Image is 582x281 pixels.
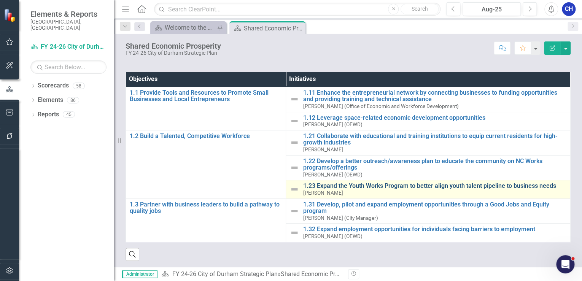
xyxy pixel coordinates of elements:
a: Elements [38,96,63,105]
img: Not Defined [290,116,299,125]
small: [PERSON_NAME] (OEWD) [303,233,362,239]
small: [GEOGRAPHIC_DATA], [GEOGRAPHIC_DATA] [30,19,107,31]
a: 1.22 Develop a better outreach/awareness plan to educate the community on NC Works programs/offer... [303,158,566,171]
div: Shared Economic Prosperity [244,24,304,33]
a: 1.21 Collaborate with educational and training institutions to equip current residents for high-g... [303,133,566,146]
td: Double-Click to Edit Right Click for Context Menu [286,112,571,130]
img: Not Defined [290,228,299,237]
iframe: Intercom live chat [556,255,574,273]
img: Not Defined [290,185,299,194]
td: Double-Click to Edit Right Click for Context Menu [126,198,286,242]
td: Double-Click to Edit Right Click for Context Menu [126,87,286,130]
input: Search ClearPoint... [154,3,440,16]
a: 1.2 Build a Talented, Competitive Workforce [130,133,282,140]
td: Double-Click to Edit Right Click for Context Menu [286,155,571,180]
a: 1.3 Partner with business leaders to build a pathway to quality jobs [130,201,282,214]
a: Scorecards [38,81,69,90]
input: Search Below... [30,60,107,74]
small: [PERSON_NAME] [303,147,343,152]
a: 1.12 Leverage space-related economic development opportunities [303,114,566,121]
div: 45 [63,111,75,118]
a: Reports [38,110,59,119]
button: Search [401,4,439,14]
button: Aug-25 [463,2,521,16]
div: Aug-25 [465,5,518,14]
a: 1.31 Develop, pilot and expand employment opportunities through a Good Jobs and Equity program [303,201,566,214]
a: Welcome to the FY [DATE]-[DATE] Strategic Plan Landing Page! [152,23,215,32]
button: CH [562,2,576,16]
a: FY 24-26 City of Durham Strategic Plan [172,270,277,278]
img: Not Defined [290,206,299,216]
div: 86 [67,97,79,103]
div: 58 [73,83,85,89]
div: FY 24-26 City of Durham Strategic Plan [126,50,221,56]
div: Shared Economic Prosperity [126,42,221,50]
td: Double-Click to Edit Right Click for Context Menu [286,224,571,242]
img: Not Defined [290,138,299,147]
td: Double-Click to Edit Right Click for Context Menu [286,180,571,198]
a: 1.11 Enhance the entrepreneurial network by connecting businesses to funding opportunities and pr... [303,89,566,103]
img: ClearPoint Strategy [4,9,17,22]
img: Not Defined [290,95,299,104]
td: Double-Click to Edit Right Click for Context Menu [126,130,286,198]
a: 1.23 Expand the Youth Works Program to better align youth talent pipeline to business needs [303,183,566,189]
span: Administrator [122,270,157,278]
span: Elements & Reports [30,10,107,19]
td: Double-Click to Edit Right Click for Context Menu [286,130,571,155]
img: Not Defined [290,163,299,172]
small: [PERSON_NAME] [303,190,343,196]
td: Double-Click to Edit Right Click for Context Menu [286,198,571,224]
div: » [161,270,342,279]
a: FY 24-26 City of Durham Strategic Plan [30,43,107,51]
div: Welcome to the FY [DATE]-[DATE] Strategic Plan Landing Page! [165,23,215,32]
a: 1.32 Expand employment opportunities for individuals facing barriers to employment [303,226,566,233]
small: [PERSON_NAME] (Office of Economic and Workforce Development) [303,103,458,109]
small: [PERSON_NAME] (OEWD) [303,172,362,178]
a: 1.1 Provide Tools and Resources to Promote Small Businesses and Local Entrepreneurs [130,89,282,103]
small: [PERSON_NAME] (OEWD) [303,122,362,127]
span: Search [412,6,428,12]
div: Shared Economic Prosperity [280,270,356,278]
td: Double-Click to Edit Right Click for Context Menu [286,87,571,112]
small: [PERSON_NAME] (City Manager) [303,215,378,221]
